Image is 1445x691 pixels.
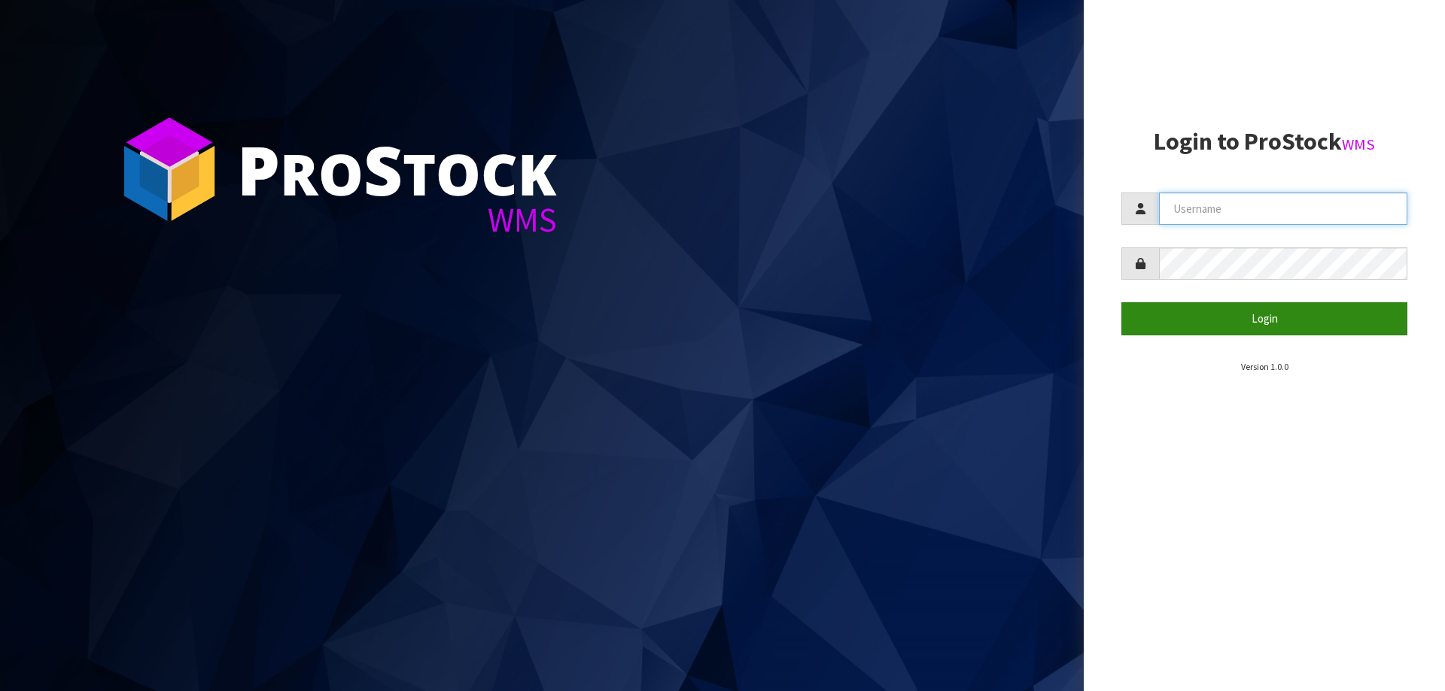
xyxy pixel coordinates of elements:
div: ro tock [237,135,557,203]
input: Username [1159,192,1407,225]
small: Version 1.0.0 [1241,361,1288,372]
small: WMS [1342,135,1375,154]
img: ProStock Cube [113,113,226,226]
span: P [237,123,280,215]
div: WMS [237,203,557,237]
h2: Login to ProStock [1121,129,1407,155]
span: S [364,123,403,215]
button: Login [1121,302,1407,335]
